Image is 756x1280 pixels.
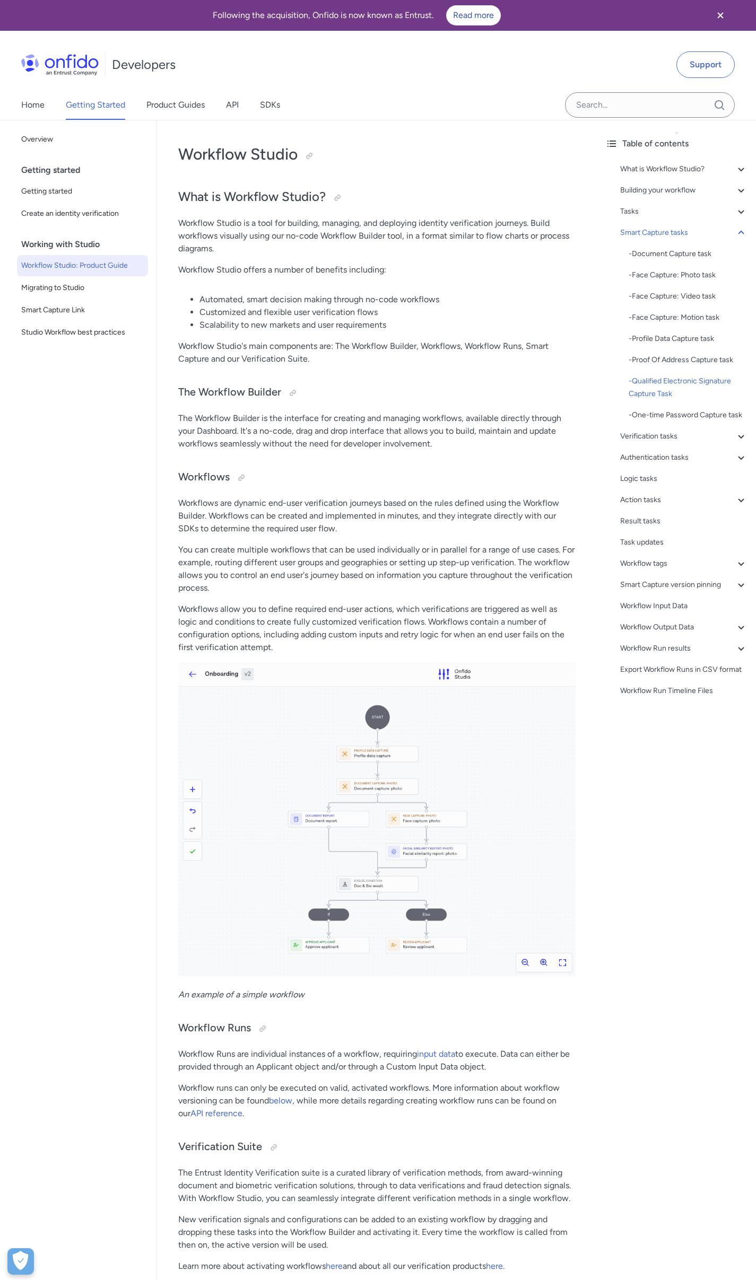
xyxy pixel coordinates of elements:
[620,663,748,676] a: Export Workflow Runs in CSV format
[486,1261,503,1271] a: here
[17,129,148,150] a: Overview
[629,269,748,282] a: -Face Capture: Photo task
[629,409,748,422] a: -One-time Password Capture task
[260,90,280,120] a: SDKs
[178,1020,576,1037] h3: Workflow Runs
[21,259,144,272] span: Workflow Studio: Product Guide
[178,603,576,654] p: Workflows allow you to define required end-user actions, which verifications are triggered as wel...
[620,451,748,464] a: Authentication tasks
[21,304,144,317] span: Smart Capture Link
[676,51,735,78] a: Support
[620,205,748,218] a: Tasks
[21,90,45,120] a: Home
[178,1213,576,1251] p: New verification signals and configurations can be added to an existing workflow by dragging and ...
[620,472,748,485] a: Logic tasks
[178,543,576,594] p: You can create multiple workflows that can be used individually or in parallel for a range of use...
[178,497,576,535] p: Workflows are dynamic end-user verification journeys based on the rules defined using the Workflo...
[21,185,144,198] span: Getting started
[629,290,748,303] div: - Face Capture: Video task
[146,90,205,120] a: Product Guides
[17,181,148,202] a: Getting started
[178,412,576,450] p: The Workflow Builder is the interface for creating and managing workflows, available directly thr...
[326,1261,343,1271] a: here
[21,282,144,294] span: Migrating to Studio
[178,469,576,486] h3: Workflows
[13,5,701,25] div: Following the acquisition, Onfido is now known as Entrust.
[629,354,748,366] div: - Proof Of Address Capture task
[178,188,576,206] h2: What is Workflow Studio?
[620,494,748,506] a: Action tasks
[21,207,144,220] span: Create an identity verification
[620,685,748,697] a: Workflow Run Timeline Files
[446,5,501,25] a: Read more
[620,184,748,197] a: Building your workflow
[629,354,748,366] a: -Proof Of Address Capture task
[178,144,576,165] h1: Workflow Studio
[605,137,748,150] div: Table of contents
[620,430,748,443] div: Verification tasks
[21,326,144,339] span: Studio Workflow best practices
[7,1248,34,1275] div: Cookie Preferences
[629,311,748,324] div: - Face Capture: Motion task
[269,1095,292,1106] a: below
[17,277,148,299] a: Migrating to Studio
[7,1248,34,1275] button: Open Preferences
[21,54,99,75] img: Onfido Logo
[620,621,748,634] a: Workflow Output Data
[701,2,740,29] button: Close banner
[199,319,576,331] li: Scalability to new markets and user requirements
[199,306,576,319] li: Customized and flexible user verification flows
[21,234,152,255] div: Working with Studio
[629,311,748,324] a: -Face Capture: Motion task
[417,1049,455,1059] a: input data
[21,160,152,181] div: Getting started
[629,409,748,422] div: - One-time Password Capture task
[620,557,748,570] div: Workflow tags
[714,9,727,22] svg: Close banner
[17,300,148,321] a: Smart Capture Link
[199,293,576,306] li: Automated, smart decision making through no-code workflows
[629,375,748,400] a: -Qualified Electronic Signature Capture Task
[21,133,144,146] span: Overview
[178,1260,576,1273] p: Learn more about activating workflows and about all our verification products .
[178,1167,576,1205] p: The Entrust Identity Verification suite is a curated library of verification methods, from award-...
[620,600,748,612] a: Workflow Input Data
[629,269,748,282] div: - Face Capture: Photo task
[112,56,176,73] h1: Developers
[620,536,748,549] a: Task updates
[190,1108,242,1118] a: API reference
[620,642,748,655] a: Workflow Run results
[17,322,148,343] a: Studio Workflow best practices
[178,662,576,976] img: A simple workflow
[629,290,748,303] a: -Face Capture: Video task
[620,515,748,528] div: Result tasks
[620,578,748,591] div: Smart Capture version pinning
[629,375,748,400] div: - Qualified Electronic Signature Capture Task
[17,203,148,224] a: Create an identity verification
[629,248,748,260] div: - Document Capture task
[178,1139,576,1156] h3: Verification Suite
[178,1048,576,1073] p: Workflow Runs are individual instances of a workflow, requiring to execute. Data can either be pr...
[17,255,148,276] a: Workflow Studio: Product Guide
[178,1082,576,1120] p: Workflow runs can only be executed on valid, activated workflows. More information about workflow...
[178,217,576,255] p: Workflow Studio is a tool for building, managing, and deploying identity verification journeys. B...
[620,163,748,176] a: What is Workflow Studio?
[620,226,748,239] a: Smart Capture tasks
[629,332,748,345] a: -Profile Data Capture task
[629,332,748,345] div: - Profile Data Capture task
[226,90,239,120] a: API
[66,90,125,120] a: Getting Started
[178,264,576,276] p: Workflow Studio offers a number of benefits including:
[178,384,576,401] h3: The Workflow Builder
